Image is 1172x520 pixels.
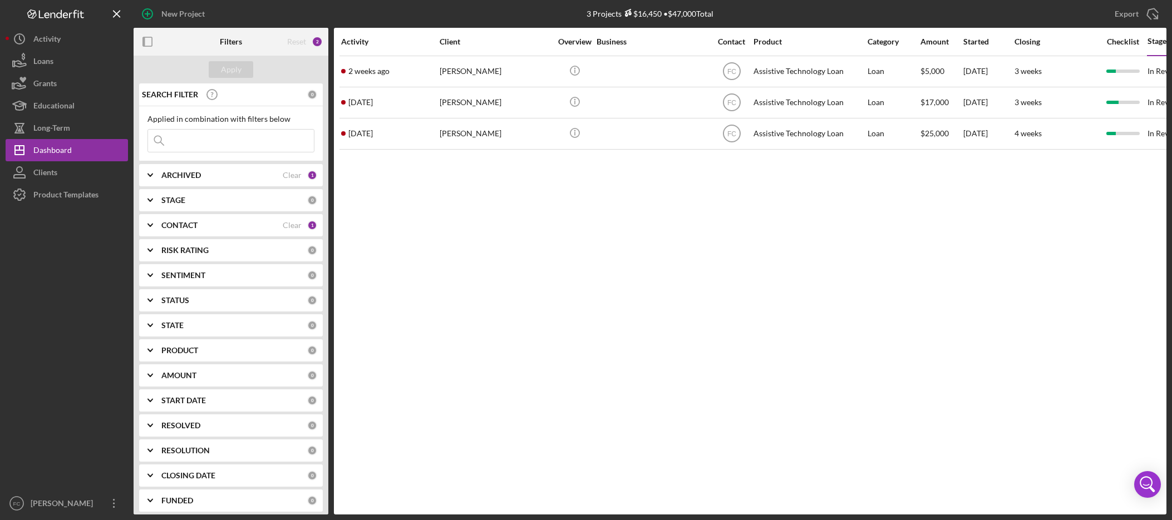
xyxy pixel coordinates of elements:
[307,320,317,330] div: 0
[161,246,209,255] b: RISK RATING
[33,161,57,186] div: Clients
[307,370,317,380] div: 0
[440,88,551,117] div: [PERSON_NAME]
[161,496,193,505] b: FUNDED
[307,496,317,506] div: 0
[161,371,196,380] b: AMOUNT
[554,37,595,46] div: Overview
[920,37,962,46] div: Amount
[33,95,75,120] div: Educational
[6,117,128,139] button: Long-Term
[307,245,317,255] div: 0
[348,129,373,138] time: 2025-09-18 04:57
[6,95,128,117] button: Educational
[287,37,306,46] div: Reset
[920,128,949,138] span: $25,000
[307,220,317,230] div: 1
[307,270,317,280] div: 0
[440,119,551,148] div: [PERSON_NAME]
[727,68,736,76] text: FC
[221,61,242,78] div: Apply
[6,139,128,161] button: Dashboard
[754,57,865,86] div: Assistive Technology Loan
[312,36,323,47] div: 2
[33,72,57,97] div: Grants
[142,90,198,99] b: SEARCH FILTER
[754,37,865,46] div: Product
[283,171,302,180] div: Clear
[161,3,205,25] div: New Project
[161,296,189,305] b: STATUS
[1015,37,1098,46] div: Closing
[6,492,128,514] button: FC[PERSON_NAME]
[6,28,128,50] button: Activity
[1015,97,1042,107] time: 3 weeks
[161,271,205,280] b: SENTIMENT
[341,37,439,46] div: Activity
[1015,66,1042,76] time: 3 weeks
[754,88,865,117] div: Assistive Technology Loan
[307,90,317,100] div: 0
[13,501,21,507] text: FC
[161,321,184,330] b: STATE
[920,66,944,76] span: $5,000
[161,421,200,430] b: RESOLVED
[348,98,373,107] time: 2025-09-15 01:23
[33,117,70,142] div: Long-Term
[622,9,662,18] div: $16,450
[1134,471,1161,498] div: Open Intercom Messenger
[1115,3,1139,25] div: Export
[868,88,919,117] div: Loan
[161,471,215,480] b: CLOSING DATE
[161,396,206,405] b: START DATE
[6,184,128,206] button: Product Templates
[161,446,210,455] b: RESOLUTION
[161,171,201,180] b: ARCHIVED
[307,420,317,430] div: 0
[28,492,100,517] div: [PERSON_NAME]
[727,130,736,138] text: FC
[307,170,317,180] div: 1
[868,37,919,46] div: Category
[307,471,317,481] div: 0
[33,50,53,75] div: Loans
[307,395,317,405] div: 0
[1099,37,1146,46] div: Checklist
[868,119,919,148] div: Loan
[307,345,317,355] div: 0
[6,161,128,184] button: Clients
[711,37,752,46] div: Contact
[33,139,72,164] div: Dashboard
[963,37,1013,46] div: Started
[161,221,198,230] b: CONTACT
[963,88,1013,117] div: [DATE]
[963,57,1013,86] div: [DATE]
[440,37,551,46] div: Client
[33,184,99,209] div: Product Templates
[868,57,919,86] div: Loan
[440,57,551,86] div: [PERSON_NAME]
[33,28,61,53] div: Activity
[307,195,317,205] div: 0
[147,115,314,123] div: Applied in combination with filters below
[963,119,1013,148] div: [DATE]
[6,50,128,72] button: Loans
[1104,3,1166,25] button: Export
[727,99,736,107] text: FC
[348,67,390,76] time: 2025-09-10 01:35
[161,196,185,205] b: STAGE
[307,295,317,305] div: 0
[754,119,865,148] div: Assistive Technology Loan
[134,3,216,25] button: New Project
[220,37,242,46] b: Filters
[597,37,708,46] div: Business
[6,72,128,95] button: Grants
